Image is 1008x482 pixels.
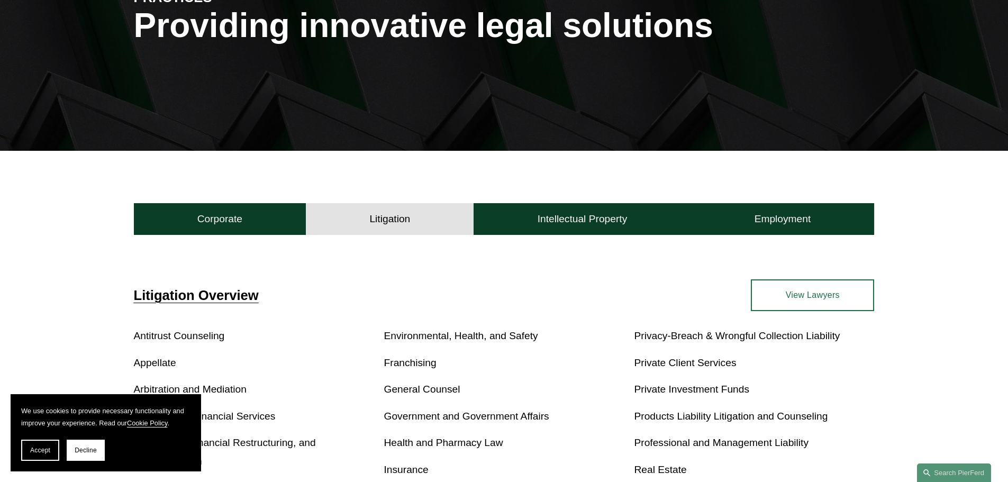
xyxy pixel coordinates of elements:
[384,437,503,448] a: Health and Pharmacy Law
[134,6,875,45] h1: Providing innovative legal solutions
[538,213,628,225] h4: Intellectual Property
[634,330,840,341] a: Privacy-Breach & Wrongful Collection Liability
[369,213,410,225] h4: Litigation
[21,405,190,429] p: We use cookies to provide necessary functionality and improve your experience. Read our .
[134,411,276,422] a: Banking and Financial Services
[384,357,437,368] a: Franchising
[634,437,809,448] a: Professional and Management Liability
[755,213,811,225] h4: Employment
[384,330,538,341] a: Environmental, Health, and Safety
[384,411,549,422] a: Government and Government Affairs
[634,357,736,368] a: Private Client Services
[134,357,176,368] a: Appellate
[634,384,749,395] a: Private Investment Funds
[127,419,168,427] a: Cookie Policy
[75,447,97,454] span: Decline
[134,384,247,395] a: Arbitration and Mediation
[634,464,686,475] a: Real Estate
[384,384,460,395] a: General Counsel
[384,464,429,475] a: Insurance
[134,288,259,303] a: Litigation Overview
[134,330,225,341] a: Antitrust Counseling
[11,394,201,471] section: Cookie banner
[634,411,828,422] a: Products Liability Litigation and Counseling
[30,447,50,454] span: Accept
[917,463,991,482] a: Search this site
[197,213,242,225] h4: Corporate
[21,440,59,461] button: Accept
[67,440,105,461] button: Decline
[134,437,316,467] a: Bankruptcy, Financial Restructuring, and Reorganization
[751,279,874,311] a: View Lawyers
